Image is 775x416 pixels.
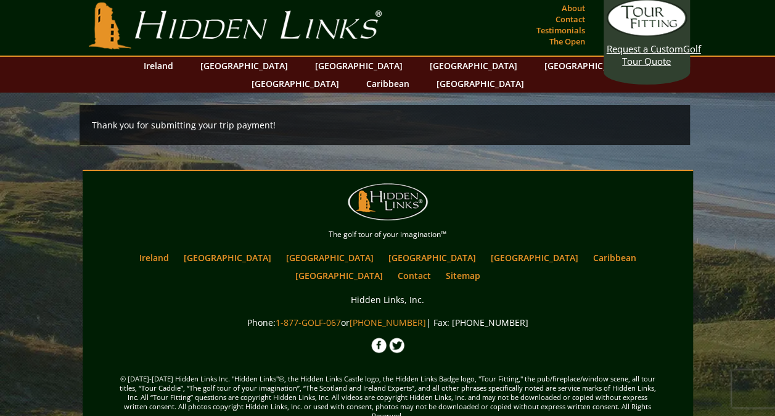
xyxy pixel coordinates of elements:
a: [GEOGRAPHIC_DATA] [309,57,409,75]
img: Twitter [389,338,404,353]
a: [PHONE_NUMBER] [350,317,426,328]
a: [GEOGRAPHIC_DATA] [245,75,345,93]
p: Phone: or | Fax: [PHONE_NUMBER] [86,315,690,330]
p: Thank you for submitting your trip payment! [92,117,678,133]
a: [GEOGRAPHIC_DATA] [485,249,584,267]
img: Facebook [371,338,387,353]
p: The golf tour of your imagination™ [86,228,690,241]
a: Caribbean [360,75,416,93]
a: [GEOGRAPHIC_DATA] [424,57,523,75]
a: [GEOGRAPHIC_DATA] [538,57,638,75]
a: [GEOGRAPHIC_DATA] [178,249,277,267]
a: Testimonials [533,22,588,39]
a: [GEOGRAPHIC_DATA] [382,249,482,267]
a: [GEOGRAPHIC_DATA] [280,249,380,267]
a: Caribbean [587,249,642,267]
a: 1-877-GOLF-067 [276,317,341,328]
a: Sitemap [440,267,486,285]
a: [GEOGRAPHIC_DATA] [194,57,294,75]
a: [GEOGRAPHIC_DATA] [289,267,389,285]
p: Hidden Links, Inc. [86,292,690,307]
a: Contact [392,267,437,285]
a: Ireland [133,249,175,267]
a: The Open [546,33,588,50]
a: Contact [552,10,588,28]
span: Request a Custom [607,43,683,55]
a: Ireland [137,57,179,75]
a: [GEOGRAPHIC_DATA] [430,75,530,93]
